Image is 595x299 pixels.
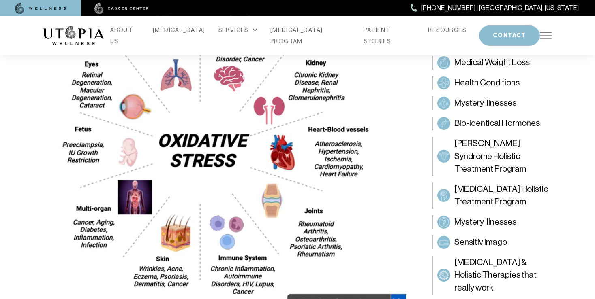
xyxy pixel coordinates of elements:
[421,3,579,13] span: [PHONE_NUMBER] | [GEOGRAPHIC_DATA], [US_STATE]
[454,137,548,176] span: [PERSON_NAME] Syndrome Holistic Treatment Program
[439,217,449,227] img: Mystery Illnesses
[439,270,449,280] img: Long COVID & Holistic Therapies that really work
[153,24,205,36] a: [MEDICAL_DATA]
[411,3,579,13] a: [PHONE_NUMBER] | [GEOGRAPHIC_DATA], [US_STATE]
[454,56,530,69] span: Medical Weight Loss
[364,24,415,47] a: PATIENT STORIES
[454,117,540,130] span: Bio-Identical Hormones
[432,137,552,176] a: Sjögren’s Syndrome Holistic Treatment Program[PERSON_NAME] Syndrome Holistic Treatment Program
[454,76,520,89] span: Health Conditions
[432,96,552,110] a: Mystery IllnessesMystery Illnesses
[15,3,66,14] img: wellness
[432,182,552,209] a: Dementia Holistic Treatment Program[MEDICAL_DATA] Holistic Treatment Program
[454,256,548,295] span: [MEDICAL_DATA] & Holistic Therapies that really work
[439,58,449,68] img: Medical Weight Loss
[454,216,516,229] span: Mystery Illnesses
[218,24,257,36] div: SERVICES
[439,119,449,128] img: Bio-Identical Hormones
[439,238,449,247] img: Sensitiv Imago
[454,97,516,110] span: Mystery Illnesses
[439,191,449,200] img: Dementia Holistic Treatment Program
[110,24,140,47] a: ABOUT US
[432,235,552,249] a: Sensitiv ImagoSensitiv Imago
[94,3,149,14] img: cancer center
[439,151,449,161] img: Sjögren’s Syndrome Holistic Treatment Program
[432,56,552,70] a: Medical Weight LossMedical Weight Loss
[432,76,552,90] a: Health ConditionsHealth Conditions
[454,183,548,208] span: [MEDICAL_DATA] Holistic Treatment Program
[270,24,351,47] a: [MEDICAL_DATA] PROGRAM
[439,98,449,108] img: Mystery Illnesses
[432,215,552,229] a: Mystery IllnessesMystery Illnesses
[43,26,104,45] img: logo
[428,24,466,36] a: RESOURCES
[540,32,552,39] img: icon-hamburger
[454,236,507,249] span: Sensitiv Imago
[439,78,449,88] img: Health Conditions
[432,256,552,295] a: Long COVID & Holistic Therapies that really work[MEDICAL_DATA] & Holistic Therapies that really work
[432,117,552,130] a: Bio-Identical HormonesBio-Identical Hormones
[479,25,540,46] button: CONTACT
